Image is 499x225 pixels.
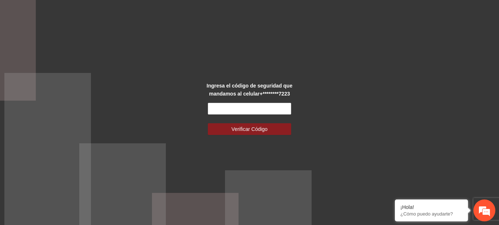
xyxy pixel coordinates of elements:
span: Verificar Código [232,125,268,133]
textarea: Escriba su mensaje y pulse “Intro” [4,148,139,174]
div: Chatee con nosotros ahora [38,37,123,47]
div: ¡Hola! [400,204,462,210]
p: ¿Cómo puedo ayudarte? [400,211,462,217]
button: Verificar Código [208,123,291,135]
div: Minimizar ventana de chat en vivo [120,4,137,21]
strong: Ingresa el código de seguridad que mandamos al celular +********7223 [207,83,293,97]
span: Estamos en línea. [42,72,101,146]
